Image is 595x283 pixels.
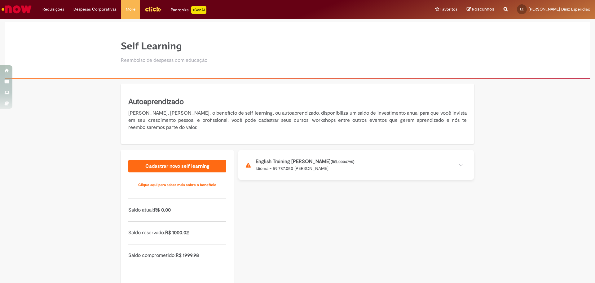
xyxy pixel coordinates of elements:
[171,6,206,14] div: Padroniza
[128,229,226,236] p: Saldo reservado:
[128,207,226,214] p: Saldo atual:
[128,110,467,131] p: [PERSON_NAME], [PERSON_NAME], o benefício de self learning, ou autoaprendizado, disponibiliza um ...
[128,97,467,107] h5: Autoaprendizado
[121,41,207,52] h1: Self Learning
[126,6,135,12] span: More
[145,4,161,14] img: click_logo_yellow_360x200.png
[472,6,494,12] span: Rascunhos
[42,6,64,12] span: Requisições
[154,207,171,213] span: R$ 0.00
[128,252,226,259] p: Saldo comprometido:
[128,160,226,172] a: Cadastrar novo self learning
[121,58,207,63] h2: Reembolso de despesas com educação
[467,7,494,12] a: Rascunhos
[1,3,33,16] img: ServiceNow
[520,7,524,11] span: LE
[529,7,590,12] span: [PERSON_NAME] Diniz Esperidiao
[128,179,226,191] a: Clique aqui para saber mais sobre o benefício
[440,6,457,12] span: Favoritos
[165,230,189,236] span: R$ 1000.02
[191,6,206,14] p: +GenAi
[73,6,117,12] span: Despesas Corporativas
[176,252,199,258] span: R$ 1999.98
